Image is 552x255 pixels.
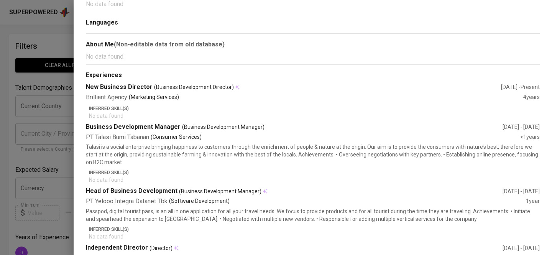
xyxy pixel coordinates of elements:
[182,123,264,131] span: (Business Development Manager)
[501,83,540,91] div: [DATE] - Present
[526,197,540,206] div: 1 year
[86,187,503,196] div: Head of Business Development
[503,123,540,131] div: [DATE] - [DATE]
[89,169,540,176] p: Inferred Skill(s)
[86,71,540,80] div: Experiences
[129,93,179,102] p: (Marketing Services)
[154,83,234,91] span: (Business Development Director)
[86,123,503,132] div: Business Development Manager
[114,41,225,48] b: (Non-editable data from old database)
[503,244,540,252] div: [DATE] - [DATE]
[503,188,540,195] div: [DATE] - [DATE]
[523,93,540,102] div: 4 years
[86,93,523,102] div: Brilliant Agency
[89,105,540,112] p: Inferred Skill(s)
[89,176,540,184] p: No data found.
[86,197,526,206] div: PT Yelooo Integra Datanet Tbk
[520,133,540,142] div: <1 years
[86,143,540,166] p: Talasi is a social enterprise bringing happiness to customers through the enrichment of people & ...
[86,52,540,61] p: No data found.
[86,18,540,27] div: Languages
[86,40,540,49] div: About Me
[149,244,172,252] span: (Director)
[86,83,501,92] div: New Business Director
[86,207,540,223] p: Passpod, digital tourist pass, is an all in one application for all your travel needs. We focus t...
[151,133,202,142] p: (Consumer Services)
[179,188,261,195] span: (Business Development Manager)
[169,197,230,206] p: (Software Development)
[89,233,540,240] p: No data found.
[89,112,540,120] p: No data found.
[89,226,540,233] p: Inferred Skill(s)
[86,243,503,252] div: Independent Director
[86,133,520,142] div: PT Talasi Bumi Tabanan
